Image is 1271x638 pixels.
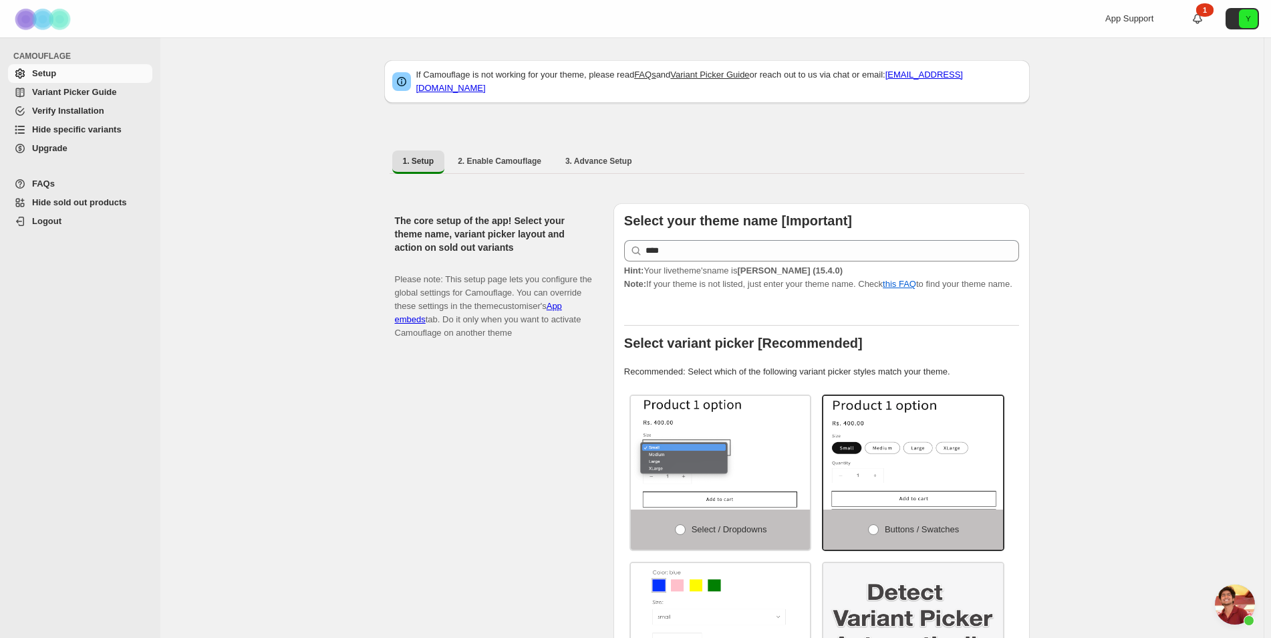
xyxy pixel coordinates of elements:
span: 3. Advance Setup [565,156,632,167]
h2: The core setup of the app! Select your theme name, variant picker layout and action on sold out v... [395,214,592,254]
a: 1 [1191,12,1204,25]
p: Please note: This setup page lets you configure the global settings for Camouflage. You can overr... [395,259,592,340]
p: If your theme is not listed, just enter your theme name. Check to find your theme name. [624,264,1019,291]
b: Select variant picker [Recommended] [624,336,863,350]
span: Select / Dropdowns [692,524,767,534]
a: Open chat [1215,584,1255,625]
a: Logout [8,212,152,231]
a: Upgrade [8,139,152,158]
a: Setup [8,64,152,83]
img: Select / Dropdowns [631,396,811,510]
img: Camouflage [11,1,78,37]
a: Hide specific variants [8,120,152,139]
p: If Camouflage is not working for your theme, please read and or reach out to us via chat or email: [416,68,1022,95]
a: this FAQ [883,279,916,289]
span: Variant Picker Guide [32,87,116,97]
span: Hide specific variants [32,124,122,134]
a: Verify Installation [8,102,152,120]
div: 1 [1196,3,1214,17]
span: 2. Enable Camouflage [458,156,541,167]
span: Verify Installation [32,106,104,116]
span: Avatar with initials Y [1239,9,1258,28]
span: App Support [1105,13,1153,23]
span: Your live theme's name is [624,265,843,276]
a: Variant Picker Guide [8,83,152,102]
span: Logout [32,216,61,226]
span: Setup [32,68,56,78]
text: Y [1246,15,1251,23]
strong: Hint: [624,265,644,276]
span: Hide sold out products [32,197,127,207]
span: Buttons / Swatches [885,524,959,534]
a: FAQs [8,175,152,193]
img: Buttons / Swatches [823,396,1003,510]
strong: Note: [624,279,646,289]
p: Recommended: Select which of the following variant picker styles match your theme. [624,365,1019,379]
a: Variant Picker Guide [670,70,749,80]
b: Select your theme name [Important] [624,213,852,228]
button: Avatar with initials Y [1226,8,1259,29]
a: Hide sold out products [8,193,152,212]
span: 1. Setup [403,156,434,167]
span: CAMOUFLAGE [13,51,154,62]
strong: [PERSON_NAME] (15.4.0) [737,265,843,276]
a: FAQs [634,70,656,80]
span: FAQs [32,179,55,189]
span: Upgrade [32,143,67,153]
